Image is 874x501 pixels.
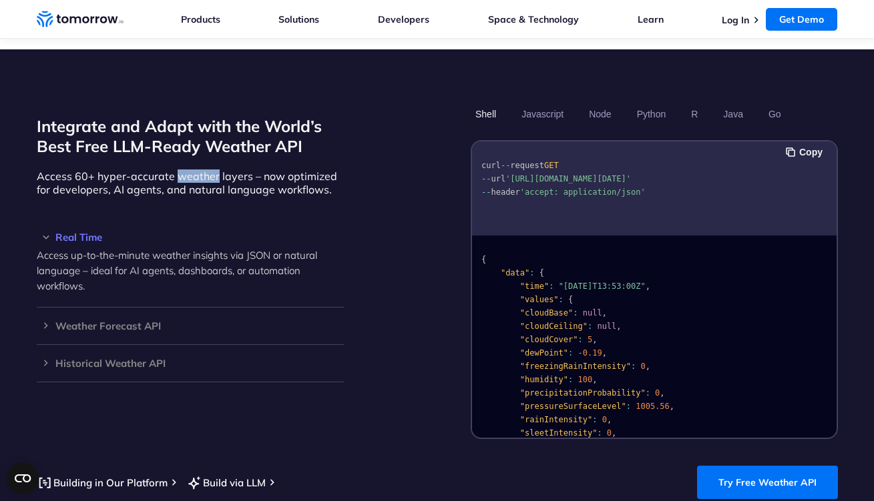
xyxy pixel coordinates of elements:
[37,116,344,156] h2: Integrate and Adapt with the World’s Best Free LLM-Ready Weather API
[37,358,344,368] h3: Historical Weather API
[505,174,631,183] span: '[URL][DOMAIN_NAME][DATE]'
[519,308,572,318] span: "cloudBase"
[645,388,650,398] span: :
[722,14,749,26] a: Log In
[471,103,501,125] button: Shell
[602,308,606,318] span: ,
[481,161,501,170] span: curl
[481,174,491,183] span: --
[37,169,344,196] p: Access 60+ hyper-accurate weather layers – now optimized for developers, AI agents, and natural l...
[632,103,670,125] button: Python
[519,348,568,358] span: "dewPoint"
[578,348,582,358] span: -
[592,335,597,344] span: ,
[718,103,748,125] button: Java
[597,428,602,438] span: :
[568,348,573,358] span: :
[491,187,519,197] span: header
[37,321,344,331] h3: Weather Forecast API
[612,428,616,438] span: ,
[519,282,548,291] span: "time"
[584,103,616,125] button: Node
[519,335,578,344] span: "cloudCover"
[37,9,124,29] a: Home link
[37,247,344,294] p: Access up-to-the-minute weather insights via JSON or natural language – ideal for AI agents, dash...
[655,388,660,398] span: 0
[697,466,838,499] a: Try Free Weather API
[630,362,635,371] span: :
[519,428,597,438] span: "sleetIntensity"
[519,322,587,331] span: "cloudCeiling"
[587,322,592,331] span: :
[481,187,491,197] span: --
[763,103,785,125] button: Go
[766,8,837,31] a: Get Demo
[578,335,582,344] span: :
[37,474,168,491] a: Building in Our Platform
[669,402,674,411] span: ,
[519,415,592,424] span: "rainIntensity"
[645,362,650,371] span: ,
[519,362,630,371] span: "freezingRainIntensity"
[578,375,592,384] span: 100
[529,268,534,278] span: :
[592,375,597,384] span: ,
[500,161,509,170] span: --
[640,362,645,371] span: 0
[500,268,529,278] span: "data"
[592,415,597,424] span: :
[602,415,606,424] span: 0
[645,282,650,291] span: ,
[181,13,220,25] a: Products
[582,308,602,318] span: null
[519,402,626,411] span: "pressureSurfaceLevel"
[597,322,616,331] span: null
[519,388,645,398] span: "precipitationProbability"
[786,145,827,159] button: Copy
[568,295,573,304] span: {
[558,295,563,304] span: :
[549,282,554,291] span: :
[539,268,543,278] span: {
[582,348,602,358] span: 0.19
[491,174,505,183] span: url
[616,322,621,331] span: ,
[510,161,544,170] span: request
[519,375,568,384] span: "humidity"
[602,348,606,358] span: ,
[378,13,429,25] a: Developers
[278,13,319,25] a: Solutions
[573,308,578,318] span: :
[517,103,568,125] button: Javascript
[587,335,592,344] span: 5
[636,402,670,411] span: 1005.56
[686,103,702,125] button: R
[543,161,558,170] span: GET
[568,375,573,384] span: :
[606,428,611,438] span: 0
[519,187,645,197] span: 'accept: application/json'
[606,415,611,424] span: ,
[519,295,558,304] span: "values"
[37,232,344,242] h3: Real Time
[558,282,645,291] span: "[DATE]T13:53:00Z"
[7,462,39,494] button: Open CMP widget
[638,13,664,25] a: Learn
[481,255,486,264] span: {
[660,388,664,398] span: ,
[186,474,266,491] a: Build via LLM
[488,13,579,25] a: Space & Technology
[626,402,630,411] span: :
